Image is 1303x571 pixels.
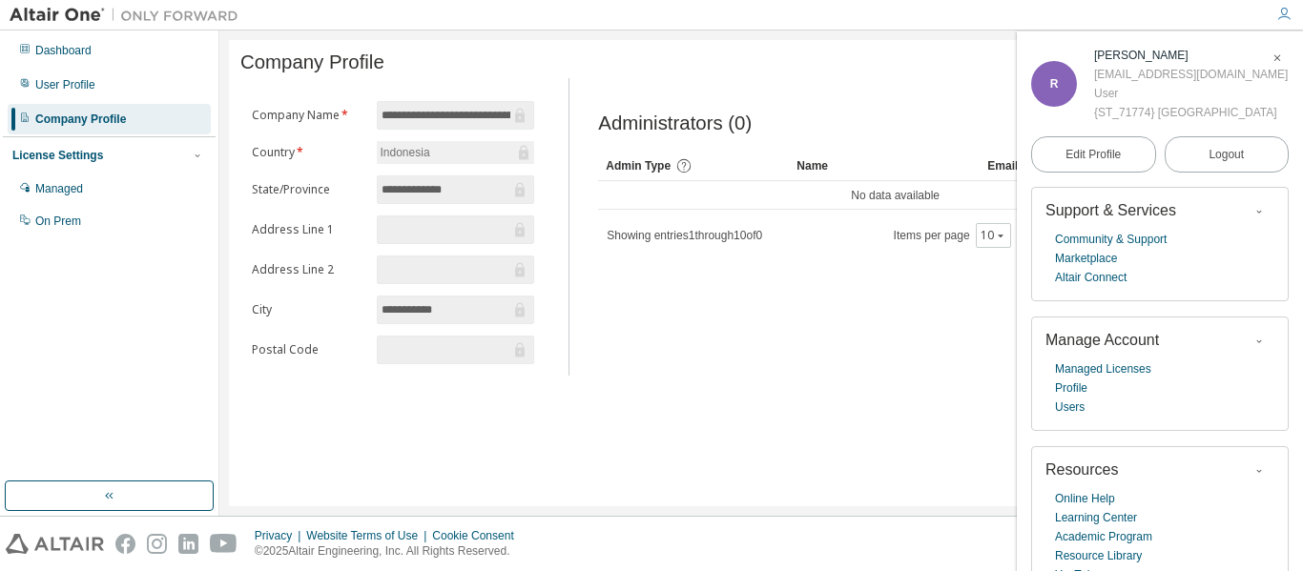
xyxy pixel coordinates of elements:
[115,534,135,554] img: facebook.svg
[987,151,1089,181] div: Email
[35,214,81,229] div: On Prem
[35,77,95,92] div: User Profile
[1055,508,1137,527] a: Learning Center
[1050,77,1059,91] span: R
[252,302,365,317] label: City
[252,342,365,357] label: Postal Code
[1094,84,1288,103] div: User
[252,108,365,123] label: Company Name
[252,145,365,160] label: Country
[306,528,432,543] div: Website Terms of Use
[178,534,198,554] img: linkedin.svg
[1094,103,1288,122] div: {ST_71774} [GEOGRAPHIC_DATA]
[1055,230,1167,249] a: Community & Support
[1055,398,1085,417] a: Users
[255,528,306,543] div: Privacy
[252,262,365,277] label: Address Line 2
[252,182,365,197] label: State/Province
[432,528,525,543] div: Cookie Consent
[1055,249,1117,268] a: Marketplace
[1055,359,1151,378] a: Managed Licenses
[606,159,671,173] span: Admin Type
[1045,332,1159,348] span: Manage Account
[598,181,1192,210] td: No data available
[607,229,762,242] span: Showing entries 1 through 10 of 0
[240,51,384,73] span: Company Profile
[147,534,167,554] img: instagram.svg
[981,228,1006,243] button: 10
[6,534,104,554] img: altair_logo.svg
[1055,489,1115,508] a: Online Help
[210,534,238,554] img: youtube.svg
[255,543,526,560] p: © 2025 Altair Engineering, Inc. All Rights Reserved.
[894,223,1011,248] span: Items per page
[1055,527,1152,546] a: Academic Program
[1055,268,1127,287] a: Altair Connect
[378,142,433,163] div: Indonesia
[1165,136,1290,173] button: Logout
[1045,461,1118,478] span: Resources
[35,112,126,127] div: Company Profile
[1065,147,1121,162] span: Edit Profile
[252,222,365,237] label: Address Line 1
[1055,546,1142,565] a: Resource Library
[10,6,248,25] img: Altair One
[796,151,972,181] div: Name
[35,43,92,58] div: Dashboard
[1045,202,1176,218] span: Support & Services
[35,181,83,196] div: Managed
[1094,46,1288,65] div: Reza Almasyhur
[1055,378,1087,398] a: Profile
[377,141,535,164] div: Indonesia
[1094,65,1288,84] div: [EMAIL_ADDRESS][DOMAIN_NAME]
[1031,136,1156,173] a: Edit Profile
[1209,145,1244,164] span: Logout
[12,148,103,163] div: License Settings
[598,112,752,134] span: Administrators (0)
